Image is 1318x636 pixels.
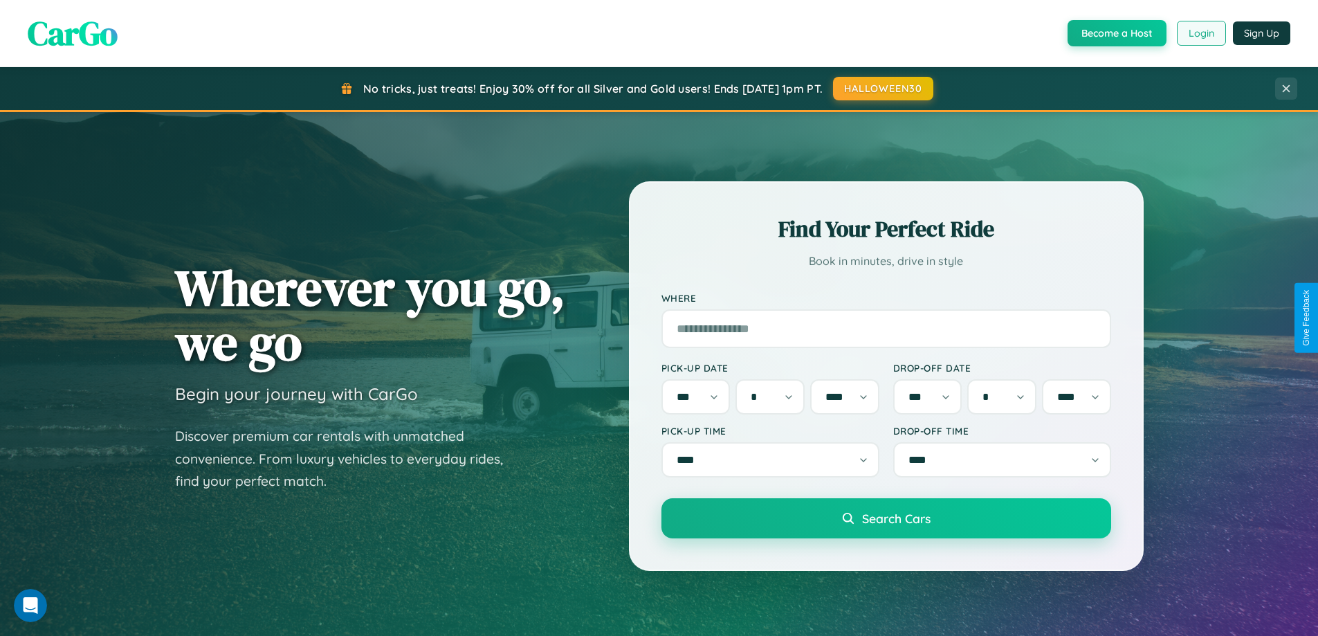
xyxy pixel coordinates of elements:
[14,589,47,622] iframe: Intercom live chat
[661,425,879,437] label: Pick-up Time
[1301,290,1311,346] div: Give Feedback
[833,77,933,100] button: HALLOWEEN30
[175,425,521,493] p: Discover premium car rentals with unmatched convenience. From luxury vehicles to everyday rides, ...
[363,82,823,96] span: No tricks, just treats! Enjoy 30% off for all Silver and Gold users! Ends [DATE] 1pm PT.
[661,292,1111,304] label: Where
[893,425,1111,437] label: Drop-off Time
[893,362,1111,374] label: Drop-off Date
[175,383,418,404] h3: Begin your journey with CarGo
[1177,21,1226,46] button: Login
[661,362,879,374] label: Pick-up Date
[28,10,118,56] span: CarGo
[1068,20,1166,46] button: Become a Host
[1233,21,1290,45] button: Sign Up
[175,260,565,370] h1: Wherever you go, we go
[661,214,1111,244] h2: Find Your Perfect Ride
[661,251,1111,271] p: Book in minutes, drive in style
[862,511,931,526] span: Search Cars
[661,498,1111,538] button: Search Cars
